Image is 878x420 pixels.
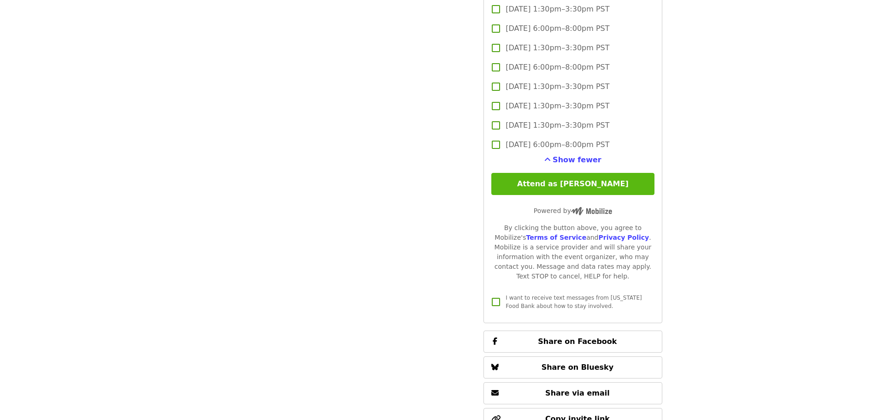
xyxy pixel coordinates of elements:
button: See more timeslots [544,154,601,166]
img: Powered by Mobilize [571,207,612,215]
span: [DATE] 1:30pm–3:30pm PST [506,42,609,53]
span: [DATE] 1:30pm–3:30pm PST [506,81,609,92]
button: Attend as [PERSON_NAME] [491,173,654,195]
span: Share via email [545,389,610,397]
a: Privacy Policy [598,234,649,241]
span: [DATE] 1:30pm–3:30pm PST [506,120,609,131]
span: Powered by [534,207,612,214]
div: By clicking the button above, you agree to Mobilize's and . Mobilize is a service provider and wi... [491,223,654,281]
button: Share on Bluesky [483,356,662,379]
span: I want to receive text messages from [US_STATE] Food Bank about how to stay involved. [506,295,642,309]
span: Share on Facebook [538,337,617,346]
span: [DATE] 6:00pm–8:00pm PST [506,62,609,73]
a: Terms of Service [526,234,586,241]
span: [DATE] 6:00pm–8:00pm PST [506,23,609,34]
span: [DATE] 1:30pm–3:30pm PST [506,101,609,112]
span: [DATE] 1:30pm–3:30pm PST [506,4,609,15]
button: Share via email [483,382,662,404]
span: Show fewer [553,155,601,164]
span: Share on Bluesky [542,363,614,372]
span: [DATE] 6:00pm–8:00pm PST [506,139,609,150]
button: Share on Facebook [483,331,662,353]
